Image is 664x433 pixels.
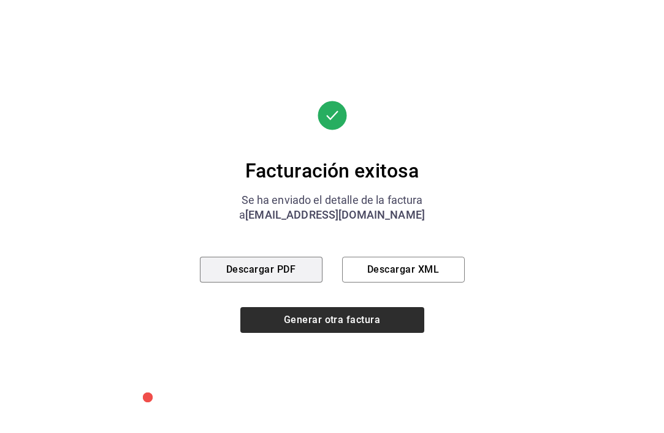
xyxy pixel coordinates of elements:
button: Generar otra factura [240,307,424,333]
button: Descargar PDF [200,257,322,283]
div: Facturación exitosa [200,158,465,183]
div: a [200,208,465,222]
span: [EMAIL_ADDRESS][DOMAIN_NAME] [245,208,425,221]
div: Se ha enviado el detalle de la factura [200,193,465,208]
button: Descargar XML [342,257,465,283]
